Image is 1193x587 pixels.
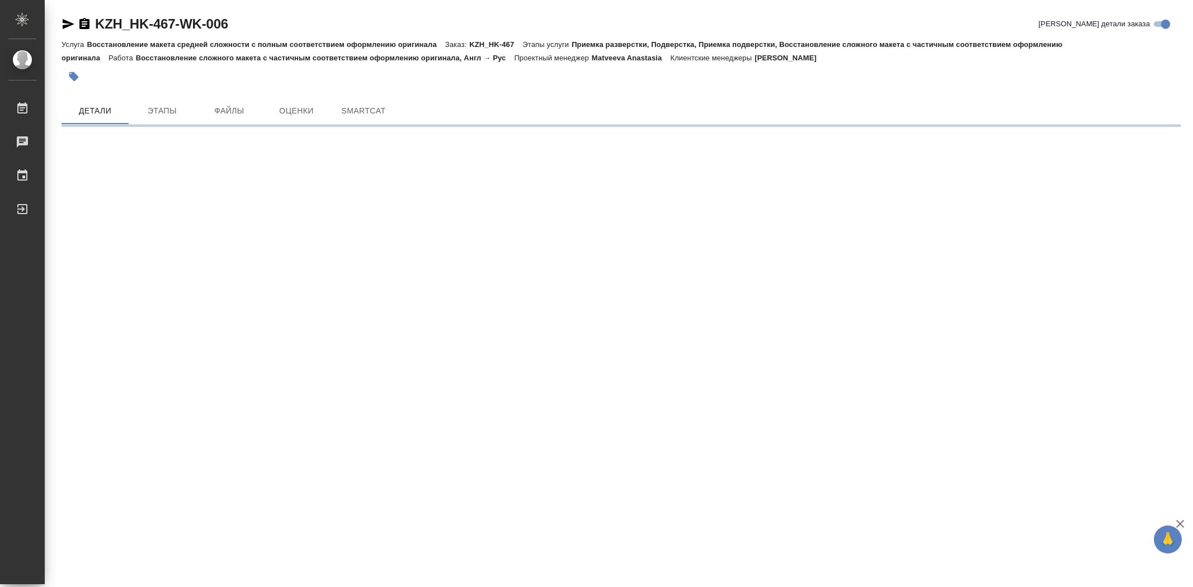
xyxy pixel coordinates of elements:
span: Детали [68,104,122,118]
p: Услуга [62,40,87,49]
p: Восстановление сложного макета с частичным соответствием оформлению оригинала, Англ → Рус [136,54,515,62]
span: [PERSON_NAME] детали заказа [1039,18,1150,30]
p: [PERSON_NAME] [755,54,825,62]
a: KZH_HK-467-WK-006 [95,16,228,31]
span: 🙏 [1158,528,1177,551]
span: Этапы [135,104,189,118]
p: Восстановление макета средней сложности с полным соответствием оформлению оригинала [87,40,445,49]
p: Этапы услуги [522,40,572,49]
button: Скопировать ссылку [78,17,91,31]
p: Заказ: [445,40,469,49]
span: SmartCat [337,104,390,118]
button: Добавить тэг [62,64,86,89]
span: Файлы [202,104,256,118]
button: 🙏 [1154,526,1182,553]
p: KZH_HK-467 [469,40,522,49]
button: Скопировать ссылку для ЯМессенджера [62,17,75,31]
span: Оценки [270,104,323,118]
p: Matveeva Anastasia [592,54,671,62]
p: Проектный менеджер [514,54,591,62]
p: Клиентские менеджеры [670,54,755,62]
p: Работа [109,54,136,62]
